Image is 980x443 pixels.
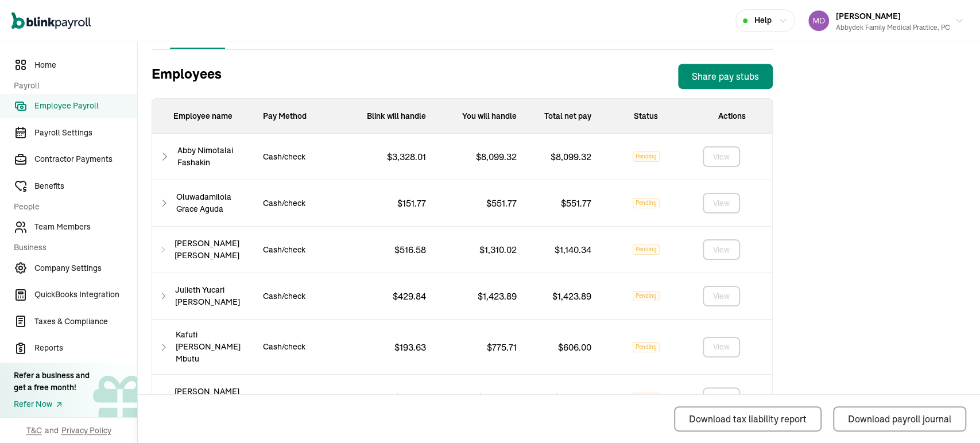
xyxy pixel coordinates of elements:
div: View [713,244,730,256]
button: Download tax liability report [674,406,822,432]
span: Kafuti [PERSON_NAME] Mbutu [176,329,254,365]
button: View [703,286,740,306]
p: $ 516.58 [385,243,435,257]
span: Pending [633,198,660,208]
p: $ 8,099.32 [541,150,591,164]
span: [PERSON_NAME] [PERSON_NAME] [175,238,254,262]
p: $ 1,423.89 [468,289,526,303]
div: View [713,290,730,302]
span: Pending [633,151,660,162]
p: Employee name [152,99,254,134]
div: Download payroll journal [848,412,951,426]
div: Actions [691,99,772,134]
p: $ 1,423.89 [543,289,591,303]
span: [PERSON_NAME] [836,11,901,21]
p: $ 775.71 [478,340,526,354]
span: Privacy Policy [61,425,111,436]
span: Help [754,14,772,26]
p: $ 193.63 [385,340,435,354]
div: Download tax liability report [689,412,807,426]
h3: Employees [152,64,222,89]
button: Download payroll journal [833,406,966,432]
p: $ 551.77 [477,196,526,210]
button: View [703,193,740,213]
span: Payroll [14,80,130,92]
p: Blink will handle [344,99,435,134]
button: View [703,337,740,357]
div: Refer a business and get a free month! [14,370,90,394]
div: Status [601,99,691,134]
span: Benefits [34,180,137,192]
p: $ 551.77 [552,196,591,210]
span: Oluwadamilola Grace Aguda [176,191,254,215]
p: $ 1,310.02 [470,243,526,257]
div: View [713,341,730,353]
div: View [713,392,730,404]
span: Taxes & Compliance [34,316,137,328]
span: QuickBooks Integration [34,289,137,301]
div: Share pay stubs [692,69,759,83]
span: Contractor Payments [34,153,137,165]
span: People [14,201,130,213]
span: Business [14,242,130,254]
p: $ 151.77 [388,196,435,210]
span: Abby Nimotalai Fashakin [177,145,254,169]
button: View [703,387,740,408]
span: Home [34,59,137,71]
a: Refer Now [14,398,90,410]
p: $ 429.84 [384,289,435,303]
p: Pay Method [254,99,344,134]
p: $ 1,855.81 [545,391,591,405]
div: You will handle [435,99,526,134]
button: Help [735,9,795,32]
p: $ 591.57 [386,391,435,405]
div: View [713,151,730,163]
span: Company Settings [34,262,137,274]
nav: Global [11,4,91,37]
button: [PERSON_NAME]Abbydek Family Medical Practice, PC [804,6,969,35]
span: Payroll Settings [34,127,137,139]
span: Pending [633,291,660,301]
p: $ 1,140.34 [545,243,591,257]
span: T&C [26,425,42,436]
button: Share pay stubs [678,64,773,89]
button: View [703,146,740,167]
p: Cash/check [254,244,315,256]
p: Cash/check [254,341,315,353]
p: $ 2,005.81 [468,391,526,405]
p: $ 3,328.01 [378,150,435,164]
div: View [713,197,730,209]
span: Pending [633,393,660,403]
p: Cash/check [254,290,315,302]
div: Abbydek Family Medical Practice, PC [836,22,950,33]
p: Cash/check [254,392,315,404]
div: Total net pay [526,99,601,134]
span: Team Members [34,221,137,233]
button: View [703,239,740,260]
span: [PERSON_NAME] [PERSON_NAME] [175,386,254,410]
p: Cash/check [254,151,315,163]
span: Employee Payroll [34,100,137,112]
p: $ 606.00 [549,340,591,354]
span: Julieth Yucari [PERSON_NAME] [175,284,254,308]
span: Pending [633,244,660,255]
span: Reports [34,342,137,354]
p: Cash/check [254,197,315,209]
p: $ 8,099.32 [467,150,526,164]
span: Pending [633,342,660,352]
